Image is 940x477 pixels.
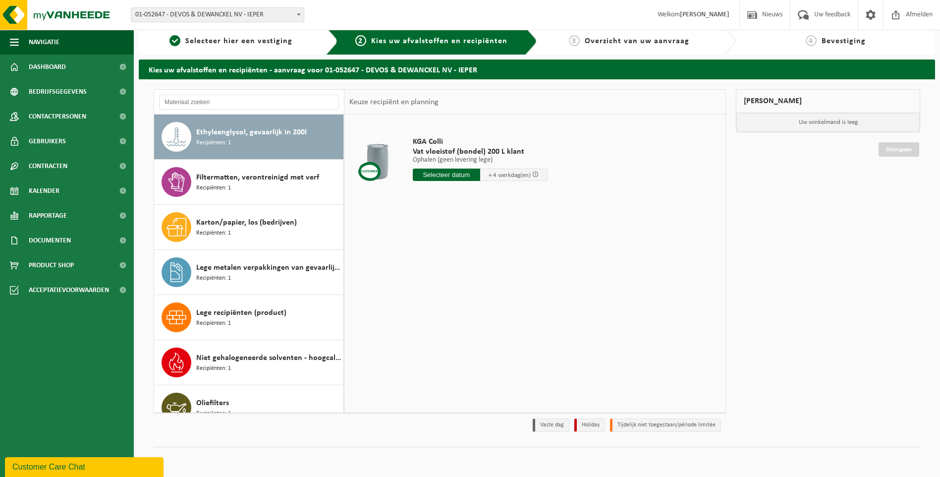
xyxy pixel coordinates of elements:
[29,30,59,55] span: Navigatie
[610,418,721,432] li: Tijdelijk niet toegestaan/période limitée
[169,35,180,46] span: 1
[5,455,166,477] iframe: chat widget
[806,35,817,46] span: 4
[29,179,59,203] span: Kalender
[196,262,341,274] span: Lege metalen verpakkingen van gevaarlijke stoffen
[355,35,366,46] span: 2
[736,113,920,132] p: Uw winkelmand is leeg
[533,418,569,432] li: Vaste dag
[196,319,231,328] span: Recipiënten: 1
[196,126,307,138] span: Ethyleenglycol, gevaarlijk in 200l
[131,8,304,22] span: 01-052647 - DEVOS & DEWANCKEL NV - IEPER
[196,172,319,183] span: Filtermatten, verontreinigd met verf
[154,250,344,295] button: Lege metalen verpakkingen van gevaarlijke stoffen Recipiënten: 1
[569,35,580,46] span: 3
[196,409,231,418] span: Recipiënten: 1
[154,385,344,430] button: Oliefilters Recipiënten: 1
[879,142,919,157] a: Doorgaan
[196,352,341,364] span: Niet gehalogeneerde solventen - hoogcalorisch in 200lt-vat
[196,397,229,409] span: Oliefilters
[489,172,531,179] span: + 4 werkdag(en)
[29,55,66,79] span: Dashboard
[413,157,548,164] p: Ophalen (geen levering lege)
[413,147,548,157] span: Vat vloeistof (bondel) 200 L klant
[344,90,443,115] div: Keuze recipiënt en planning
[159,95,339,110] input: Materiaal zoeken
[185,37,292,45] span: Selecteer hier een vestiging
[29,278,109,302] span: Acceptatievoorwaarden
[371,37,507,45] span: Kies uw afvalstoffen en recipiënten
[196,274,231,283] span: Recipiënten: 1
[154,295,344,340] button: Lege recipiënten (product) Recipiënten: 1
[154,160,344,205] button: Filtermatten, verontreinigd met verf Recipiënten: 1
[131,7,304,22] span: 01-052647 - DEVOS & DEWANCKEL NV - IEPER
[413,169,480,181] input: Selecteer datum
[196,183,231,193] span: Recipiënten: 1
[154,205,344,250] button: Karton/papier, los (bedrijven) Recipiënten: 1
[196,307,286,319] span: Lege recipiënten (product)
[29,79,87,104] span: Bedrijfsgegevens
[29,253,74,278] span: Product Shop
[29,203,67,228] span: Rapportage
[413,137,548,147] span: KGA Colli
[29,228,71,253] span: Documenten
[154,340,344,385] button: Niet gehalogeneerde solventen - hoogcalorisch in 200lt-vat Recipiënten: 1
[196,217,297,229] span: Karton/papier, los (bedrijven)
[154,115,344,160] button: Ethyleenglycol, gevaarlijk in 200l Recipiënten: 1
[29,154,67,179] span: Contracten
[196,229,231,238] span: Recipiënten: 1
[29,104,86,129] span: Contactpersonen
[574,418,605,432] li: Holiday
[736,89,920,113] div: [PERSON_NAME]
[822,37,866,45] span: Bevestiging
[585,37,689,45] span: Overzicht van uw aanvraag
[196,138,231,148] span: Recipiënten: 1
[29,129,66,154] span: Gebruikers
[680,11,729,18] strong: [PERSON_NAME]
[196,364,231,373] span: Recipiënten: 1
[144,35,318,47] a: 1Selecteer hier een vestiging
[139,60,935,79] h2: Kies uw afvalstoffen en recipiënten - aanvraag voor 01-052647 - DEVOS & DEWANCKEL NV - IEPER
